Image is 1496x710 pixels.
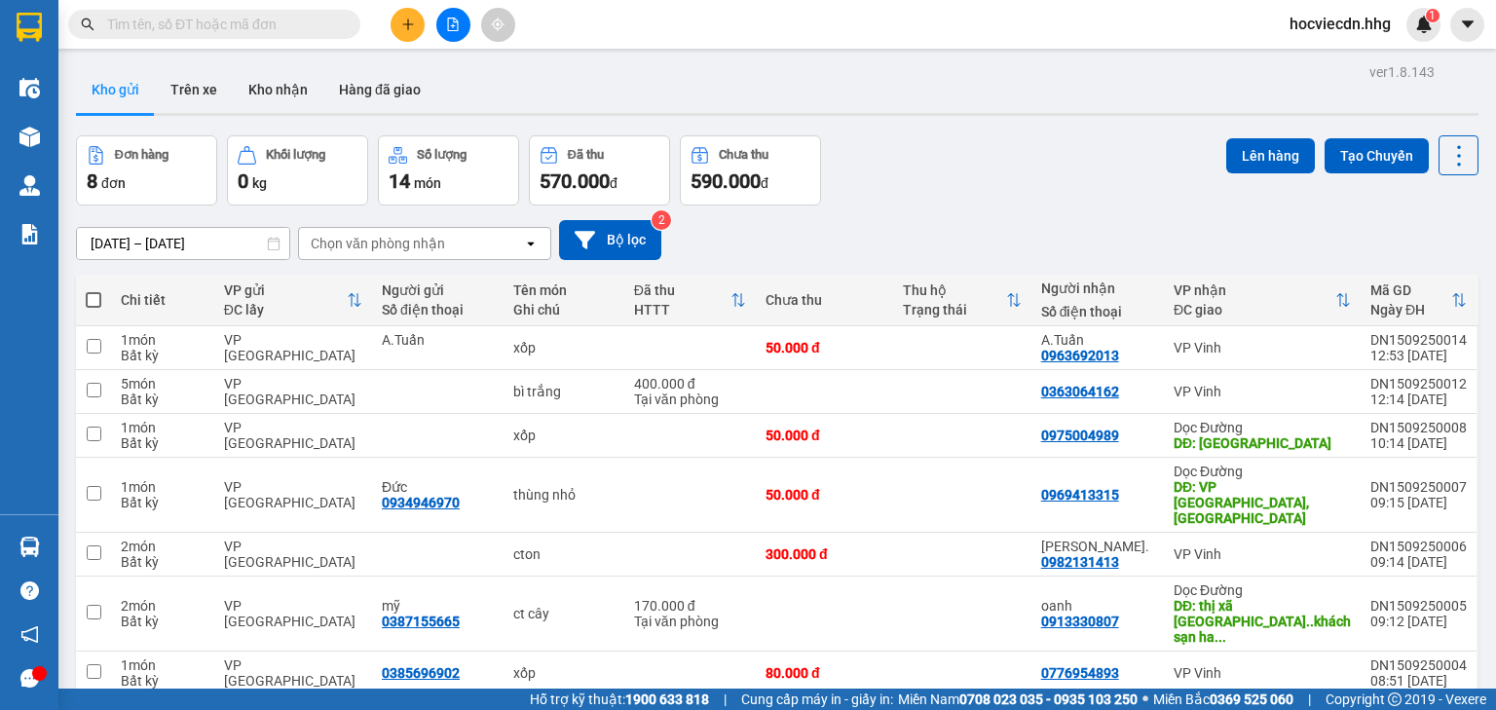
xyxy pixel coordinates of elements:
div: VP [GEOGRAPHIC_DATA] [224,332,362,363]
div: A.Tuấn [1041,332,1154,348]
div: 0982131413 [1041,554,1119,570]
div: Chưa thu [766,292,883,308]
span: ... [1215,629,1226,645]
span: 1 [1429,9,1436,22]
div: VP gửi [224,282,347,298]
div: Trạng thái [903,302,1005,318]
div: Đã thu [568,148,604,162]
div: 170.000 đ [634,598,746,614]
div: Ghi chú [513,302,614,318]
div: 0975004989 [1041,428,1119,443]
img: icon-new-feature [1415,16,1433,33]
div: Ngày ĐH [1370,302,1451,318]
div: 80.000 đ [766,665,883,681]
div: Số điện thoại [382,302,494,318]
input: Tìm tên, số ĐT hoặc mã đơn [107,14,337,35]
span: Hỗ trợ kỹ thuật: [530,689,709,710]
div: 0969413315 [1041,487,1119,503]
div: ct cây [513,606,614,621]
div: Anh Khoa. [1041,539,1154,554]
span: caret-down [1459,16,1477,33]
div: Bất kỳ [121,495,205,510]
div: 5 món [121,376,205,392]
span: Miền Bắc [1153,689,1293,710]
button: Tạo Chuyến [1325,138,1429,173]
div: HTTT [634,302,730,318]
svg: open [523,236,539,251]
span: 0 [238,169,248,193]
sup: 2 [652,210,671,230]
img: warehouse-icon [19,78,40,98]
strong: 0708 023 035 - 0935 103 250 [959,691,1138,707]
div: thùng nhỏ [513,487,614,503]
span: search [81,18,94,31]
span: Miền Nam [898,689,1138,710]
div: DN1509250006 [1370,539,1467,554]
div: Bất kỳ [121,392,205,407]
span: file-add [446,18,460,31]
div: Số điện thoại [1041,304,1154,319]
div: 2 món [121,539,205,554]
button: Kho gửi [76,66,155,113]
span: ⚪️ [1142,695,1148,703]
strong: 0369 525 060 [1210,691,1293,707]
div: VP Vinh [1174,384,1351,399]
div: Bất kỳ [121,673,205,689]
div: VP [GEOGRAPHIC_DATA] [224,598,362,629]
div: mỹ [382,598,494,614]
th: Toggle SortBy [1361,275,1477,326]
div: 300.000 đ [766,546,883,562]
div: ĐC lấy [224,302,347,318]
div: 09:15 [DATE] [1370,495,1467,510]
div: 10:14 [DATE] [1370,435,1467,451]
span: Cung cấp máy in - giấy in: [741,689,893,710]
div: 1 món [121,479,205,495]
div: bì trắng [513,384,614,399]
div: A.Tuấn [382,332,494,348]
div: oanh [1041,598,1154,614]
button: aim [481,8,515,42]
span: kg [252,175,267,191]
div: Khối lượng [266,148,325,162]
div: 12:14 [DATE] [1370,392,1467,407]
div: xốp [513,428,614,443]
span: aim [491,18,505,31]
th: Toggle SortBy [624,275,756,326]
span: đ [761,175,768,191]
sup: 1 [1426,9,1440,22]
div: 0363064162 [1041,384,1119,399]
button: Hàng đã giao [323,66,436,113]
img: solution-icon [19,224,40,244]
button: file-add [436,8,470,42]
img: warehouse-icon [19,175,40,196]
div: VP [GEOGRAPHIC_DATA] [224,539,362,570]
div: 50.000 đ [766,428,883,443]
div: 09:14 [DATE] [1370,554,1467,570]
div: 08:51 [DATE] [1370,673,1467,689]
span: | [724,689,727,710]
div: 0385696902 [382,665,460,681]
div: xốp [513,665,614,681]
span: question-circle [20,581,39,600]
strong: 1900 633 818 [625,691,709,707]
div: VP Vinh [1174,340,1351,355]
img: warehouse-icon [19,537,40,557]
div: Chưa thu [719,148,768,162]
div: Tại văn phòng [634,614,746,629]
div: Tại văn phòng [634,392,746,407]
div: VP nhận [1174,282,1335,298]
th: Toggle SortBy [214,275,372,326]
button: Kho nhận [233,66,323,113]
button: Khối lượng0kg [227,135,368,206]
span: đ [610,175,617,191]
img: warehouse-icon [19,127,40,147]
input: Select a date range. [77,228,289,259]
div: VP [GEOGRAPHIC_DATA] [224,657,362,689]
div: Đơn hàng [115,148,168,162]
button: Chưa thu590.000đ [680,135,821,206]
span: hocviecdn.hhg [1274,12,1406,36]
div: VP [GEOGRAPHIC_DATA] [224,420,362,451]
div: xốp [513,340,614,355]
div: Mã GD [1370,282,1451,298]
div: Đức [382,479,494,495]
